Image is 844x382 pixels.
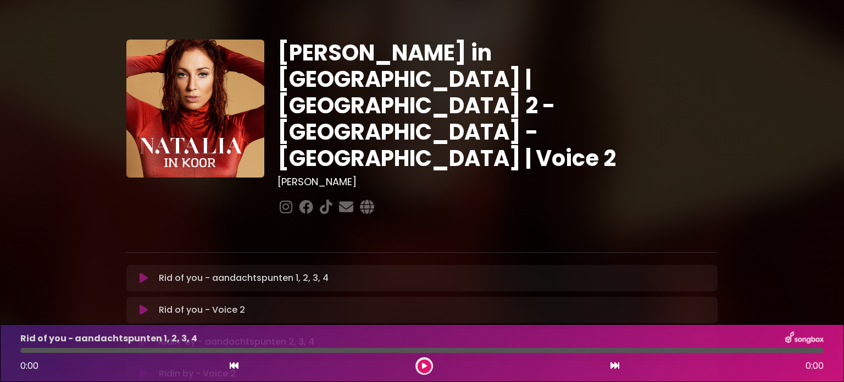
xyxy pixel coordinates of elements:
span: 0:00 [806,359,824,373]
span: 0:00 [20,359,38,372]
h3: [PERSON_NAME] [277,176,718,188]
img: YTVS25JmS9CLUqXqkEhs [126,40,264,178]
p: Rid of you - aandachtspunten 1, 2, 3, 4 [20,332,197,345]
p: Rid of you - Voice 2 [159,303,245,317]
h1: [PERSON_NAME] in [GEOGRAPHIC_DATA] | [GEOGRAPHIC_DATA] 2 - [GEOGRAPHIC_DATA] - [GEOGRAPHIC_DATA] ... [277,40,718,171]
img: songbox-logo-white.png [785,331,824,346]
p: Rid of you - aandachtspunten 1, 2, 3, 4 [159,272,329,285]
